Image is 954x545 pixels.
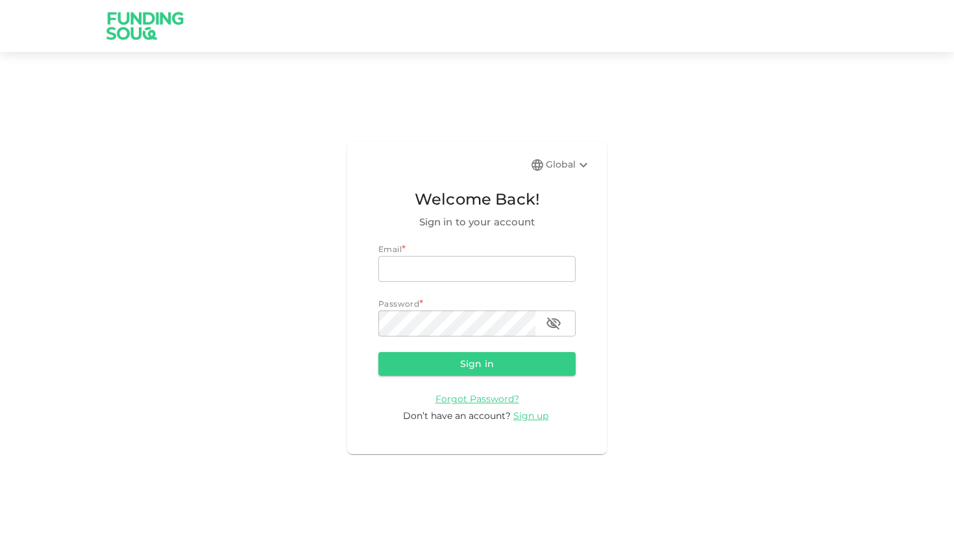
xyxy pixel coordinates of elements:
[546,157,591,173] div: Global
[435,393,519,405] span: Forgot Password?
[435,392,519,405] a: Forgot Password?
[378,352,576,375] button: Sign in
[378,311,535,336] input: password
[378,214,576,230] span: Sign in to your account
[513,410,548,422] span: Sign up
[378,244,402,254] span: Email
[378,256,576,282] input: email
[378,187,576,212] span: Welcome Back!
[378,299,419,309] span: Password
[403,410,511,422] span: Don’t have an account?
